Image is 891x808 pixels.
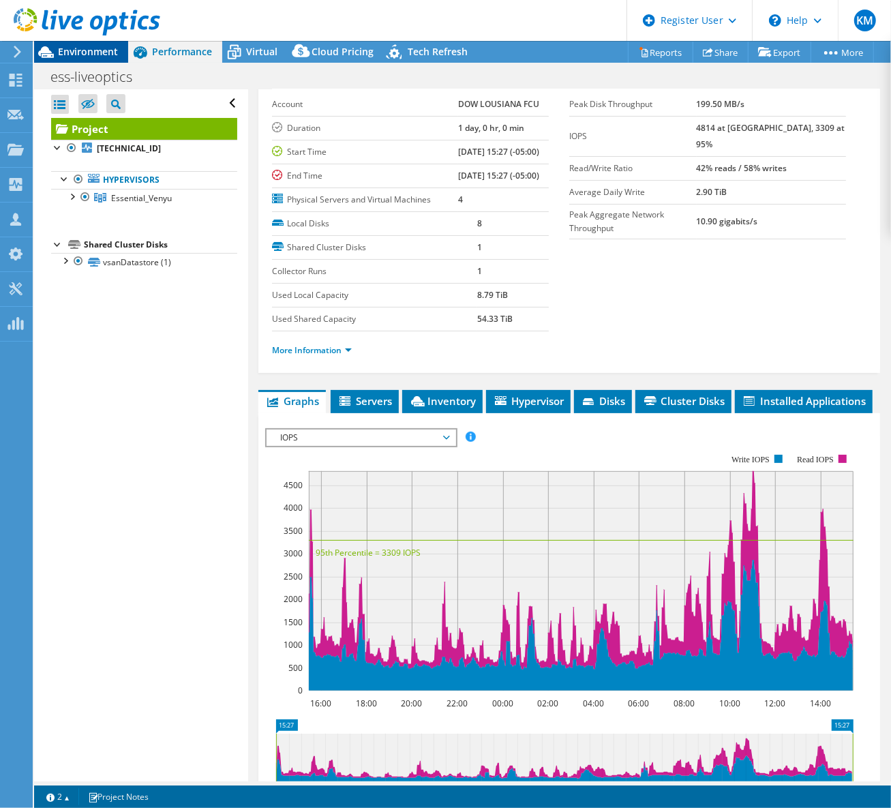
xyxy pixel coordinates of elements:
[284,548,303,559] text: 3000
[458,170,539,181] b: [DATE] 15:27 (-05:00)
[97,143,161,154] b: [TECHNICAL_ID]
[569,130,696,143] label: IOPS
[477,265,482,277] b: 1
[748,42,811,63] a: Export
[693,42,749,63] a: Share
[273,430,449,446] span: IOPS
[111,192,172,204] span: Essential_Venyu
[402,698,423,709] text: 20:00
[697,122,845,150] b: 4814 at [GEOGRAPHIC_DATA], 3309 at 95%
[798,455,834,464] text: Read IOPS
[298,685,303,696] text: 0
[674,698,695,709] text: 08:00
[152,45,212,58] span: Performance
[288,662,303,674] text: 500
[272,265,477,278] label: Collector Runs
[84,237,237,253] div: Shared Cluster Disks
[408,45,468,58] span: Tech Refresh
[447,698,468,709] text: 22:00
[51,171,237,189] a: Hypervisors
[493,698,514,709] text: 00:00
[51,253,237,271] a: vsanDatastore (1)
[316,547,421,558] text: 95th Percentile = 3309 IOPS
[697,186,727,198] b: 2.90 TiB
[37,788,79,805] a: 2
[272,193,457,207] label: Physical Servers and Virtual Machines
[272,98,457,111] label: Account
[458,194,463,205] b: 4
[458,98,539,110] b: DOW LOUSIANA FCU
[51,118,237,140] a: Project
[697,98,745,110] b: 199.50 MB/s
[569,185,696,199] label: Average Daily Write
[720,698,741,709] text: 10:00
[584,698,605,709] text: 04:00
[78,788,158,805] a: Project Notes
[742,394,866,408] span: Installed Applications
[477,218,482,229] b: 8
[284,525,303,537] text: 3500
[769,14,781,27] svg: \n
[357,698,378,709] text: 18:00
[284,571,303,582] text: 2500
[697,162,787,174] b: 42% reads / 58% writes
[458,122,524,134] b: 1 day, 0 hr, 0 min
[854,10,876,31] span: KM
[477,289,508,301] b: 8.79 TiB
[628,42,693,63] a: Reports
[337,394,392,408] span: Servers
[246,45,277,58] span: Virtual
[811,698,832,709] text: 14:00
[642,394,725,408] span: Cluster Disks
[272,344,352,356] a: More Information
[51,140,237,158] a: [TECHNICAL_ID]
[272,217,477,230] label: Local Disks
[409,394,476,408] span: Inventory
[58,45,118,58] span: Environment
[312,45,374,58] span: Cloud Pricing
[477,241,482,253] b: 1
[569,98,696,111] label: Peak Disk Throughput
[477,313,513,325] b: 54.33 TiB
[272,145,457,159] label: Start Time
[493,394,564,408] span: Hypervisor
[538,698,559,709] text: 02:00
[284,479,303,491] text: 4500
[44,70,153,85] h1: ess-liveoptics
[569,208,696,235] label: Peak Aggregate Network Throughput
[697,215,758,227] b: 10.90 gigabits/s
[731,455,770,464] text: Write IOPS
[581,394,625,408] span: Disks
[272,241,477,254] label: Shared Cluster Disks
[272,169,457,183] label: End Time
[811,42,874,63] a: More
[311,698,332,709] text: 16:00
[284,616,303,628] text: 1500
[284,593,303,605] text: 2000
[51,189,237,207] a: Essential_Venyu
[284,502,303,513] text: 4000
[765,698,786,709] text: 12:00
[265,394,319,408] span: Graphs
[284,639,303,650] text: 1000
[629,698,650,709] text: 06:00
[458,146,539,158] b: [DATE] 15:27 (-05:00)
[272,312,477,326] label: Used Shared Capacity
[272,288,477,302] label: Used Local Capacity
[272,121,457,135] label: Duration
[569,162,696,175] label: Read/Write Ratio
